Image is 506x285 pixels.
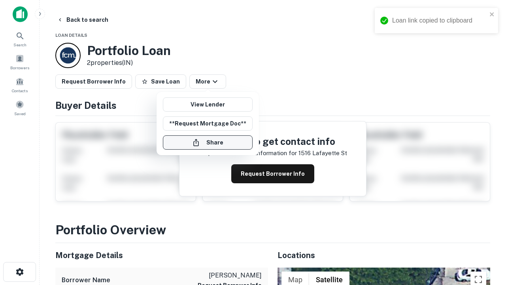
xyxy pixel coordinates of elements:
[163,97,253,112] a: View Lender
[163,135,253,150] button: Share
[163,116,253,131] button: **Request Mortgage Doc**
[489,11,495,19] button: close
[392,16,487,25] div: Loan link copied to clipboard
[466,222,506,260] iframe: Chat Widget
